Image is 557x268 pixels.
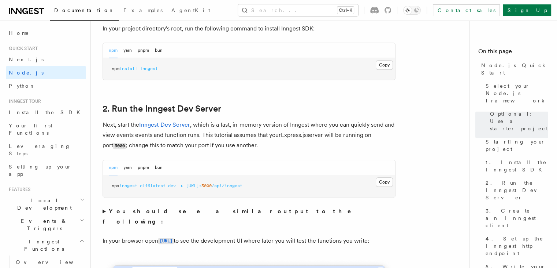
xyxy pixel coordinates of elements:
[6,197,80,211] span: Local Development
[140,66,158,71] span: inngest
[201,183,212,188] span: 3000
[486,138,548,153] span: Starting your project
[6,26,86,40] a: Home
[487,107,548,135] a: Optional: Use a starter project
[119,2,167,20] a: Examples
[503,4,551,16] a: Sign Up
[6,214,86,235] button: Events & Triggers
[178,183,183,188] span: -u
[478,59,548,79] a: Node.js Quick Start
[6,79,86,93] a: Python
[119,183,166,188] span: inngest-cli@latest
[119,66,137,71] span: install
[112,183,119,188] span: npx
[155,160,163,175] button: bun
[9,83,36,89] span: Python
[6,186,30,192] span: Features
[483,232,548,260] a: 4. Set up the Inngest http endpoint
[155,43,163,58] button: bun
[490,110,548,132] span: Optional: Use a starter project
[168,183,176,188] span: dev
[478,47,548,59] h4: On this page
[6,46,38,51] span: Quick start
[171,7,210,13] span: AgentKit
[6,217,80,232] span: Events & Triggers
[337,7,354,14] kbd: Ctrl+K
[9,164,72,177] span: Setting up your app
[6,119,86,140] a: Your first Functions
[6,53,86,66] a: Next.js
[103,120,396,151] p: Next, start the , which is a fast, in-memory version of Inngest where you can quickly send and vi...
[123,43,132,58] button: yarn
[186,183,201,188] span: [URL]:
[483,204,548,232] a: 3. Create an Inngest client
[433,4,500,16] a: Contact sales
[9,123,52,136] span: Your first Functions
[54,7,115,13] span: Documentation
[403,6,421,15] button: Toggle dark mode
[167,2,215,20] a: AgentKit
[112,66,119,71] span: npm
[483,135,548,156] a: Starting your project
[113,143,126,149] code: 3000
[486,235,548,257] span: 4. Set up the Inngest http endpoint
[6,66,86,79] a: Node.js
[486,159,548,173] span: 1. Install the Inngest SDK
[486,179,548,201] span: 2. Run the Inngest Dev Server
[103,104,221,114] a: 2. Run the Inngest Dev Server
[376,177,393,187] button: Copy
[109,160,118,175] button: npm
[9,29,29,37] span: Home
[9,70,44,76] span: Node.js
[6,160,86,181] a: Setting up your app
[212,183,242,188] span: /api/inngest
[6,98,41,104] span: Inngest tour
[16,259,91,265] span: Overview
[103,236,396,246] p: In your browser open to see the development UI where later you will test the functions you write:
[483,176,548,204] a: 2. Run the Inngest Dev Server
[158,237,174,244] a: [URL]
[123,7,163,13] span: Examples
[483,79,548,107] a: Select your Node.js framework
[103,23,396,34] p: In your project directory's root, run the following command to install Inngest SDK:
[376,60,393,70] button: Copy
[238,4,358,16] button: Search...Ctrl+K
[103,208,361,225] strong: You should see a similar output to the following:
[486,82,548,104] span: Select your Node.js framework
[139,121,190,128] a: Inngest Dev Server
[483,156,548,176] a: 1. Install the Inngest SDK
[6,235,86,256] button: Inngest Functions
[6,194,86,214] button: Local Development
[109,43,118,58] button: npm
[9,109,85,115] span: Install the SDK
[9,57,44,62] span: Next.js
[481,62,548,76] span: Node.js Quick Start
[6,106,86,119] a: Install the SDK
[486,207,548,229] span: 3. Create an Inngest client
[6,238,79,253] span: Inngest Functions
[138,160,149,175] button: pnpm
[9,143,71,156] span: Leveraging Steps
[103,206,396,227] summary: You should see a similar output to the following:
[50,2,119,21] a: Documentation
[123,160,132,175] button: yarn
[138,43,149,58] button: pnpm
[6,140,86,160] a: Leveraging Steps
